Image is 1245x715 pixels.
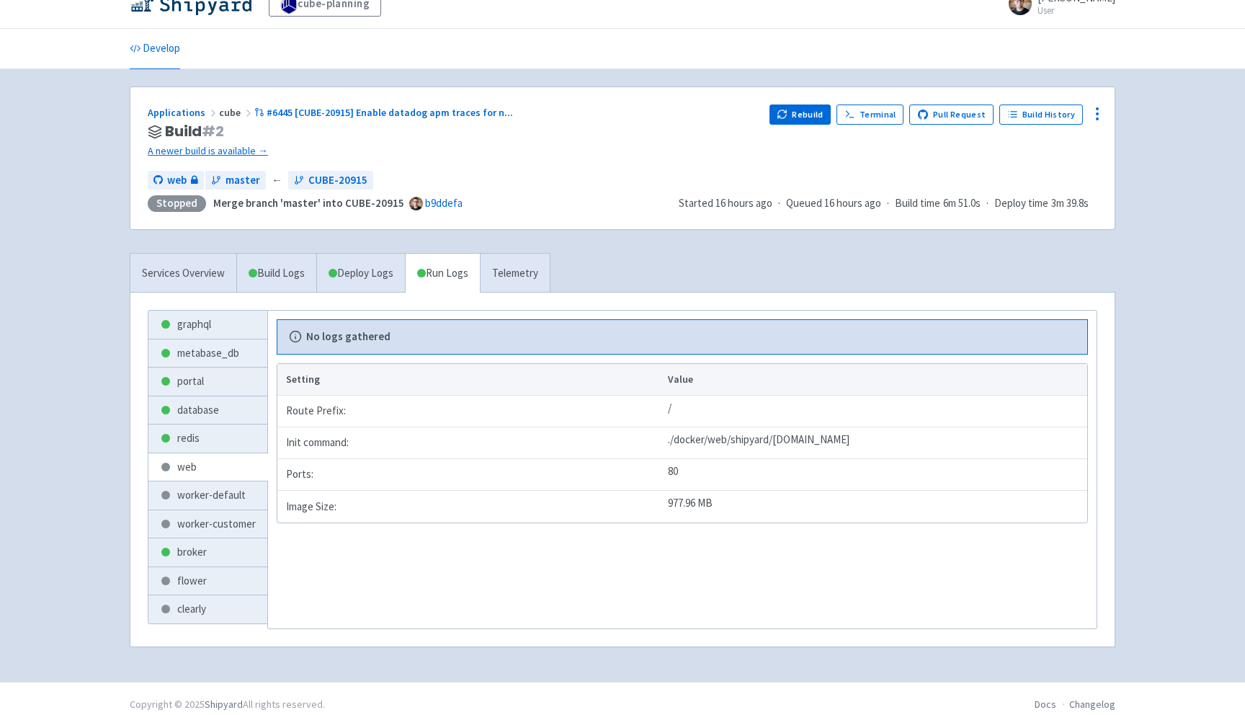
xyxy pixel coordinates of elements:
td: Init command: [277,427,664,459]
a: database [148,396,267,425]
button: Rebuild [769,105,831,125]
span: 3m 39.8s [1051,195,1089,212]
span: master [226,172,260,189]
a: Terminal [836,105,903,125]
td: Image Size: [277,491,664,523]
div: · · · [679,195,1097,212]
a: CUBE-20915 [288,171,373,190]
a: Applications [148,106,219,119]
td: 977.96 MB [664,491,1087,523]
a: Docs [1035,698,1056,711]
a: web [148,453,267,481]
a: A newer build is available → [148,143,758,159]
a: Changelog [1069,698,1115,711]
time: 16 hours ago [715,196,772,210]
a: portal [148,368,267,396]
td: 80 [664,459,1087,491]
a: redis [148,425,267,453]
div: Stopped [148,195,206,212]
time: 16 hours ago [824,196,881,210]
a: Build Logs [237,254,316,293]
a: Telemetry [480,254,550,293]
a: Deploy Logs [316,254,405,293]
a: web [148,171,204,190]
a: flower [148,567,267,595]
div: Copyright © 2025 All rights reserved. [130,697,325,712]
a: Pull Request [909,105,994,125]
th: Value [664,364,1087,396]
span: Build [165,123,224,140]
span: Started [679,196,772,210]
a: worker-default [148,481,267,510]
a: b9ddefa [425,196,463,210]
a: #6445 [CUBE-20915] Enable datadog apm traces for n... [254,106,515,119]
a: master [205,171,266,190]
a: clearly [148,595,267,623]
span: 6m 51.0s [943,195,981,212]
a: broker [148,538,267,567]
span: # 2 [202,121,224,141]
a: Shipyard [205,698,243,711]
b: No logs gathered [306,329,391,345]
td: ./docker/web/shipyard/[DOMAIN_NAME] [664,427,1087,459]
a: worker-customer [148,510,267,538]
span: Deploy time [994,195,1048,212]
a: Build History [999,105,1083,125]
a: graphql [148,311,267,339]
td: Route Prefix: [277,396,664,427]
span: Build time [895,195,940,212]
th: Setting [277,364,664,396]
span: #6445 [CUBE-20915] Enable datadog apm traces for n ... [267,106,513,119]
a: Services Overview [130,254,236,293]
span: ← [272,172,282,189]
span: CUBE-20915 [308,172,367,189]
span: Queued [786,196,881,210]
a: Develop [130,29,180,69]
small: User [1037,6,1115,15]
td: Ports: [277,459,664,491]
strong: Merge branch 'master' into CUBE-20915 [213,196,404,210]
a: Run Logs [405,254,480,293]
span: web [167,172,187,189]
span: cube [219,106,254,119]
a: metabase_db [148,339,267,368]
td: / [664,396,1087,427]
